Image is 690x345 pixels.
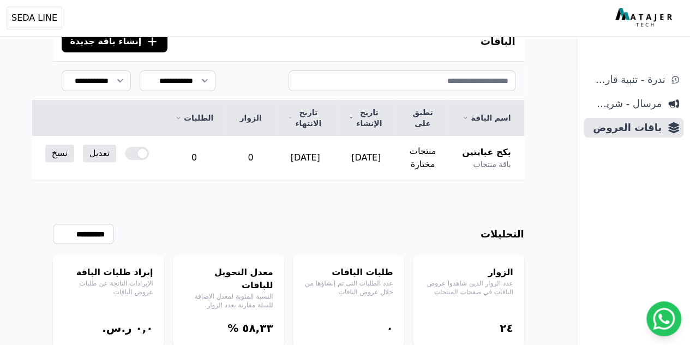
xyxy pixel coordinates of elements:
[588,120,662,135] span: باقات العروض
[135,322,153,335] bdi: ۰,۰
[424,279,513,296] p: عدد الزوار الذين شاهدوا عروض الباقات في صفحات المنتجات
[481,34,515,49] h3: الباقات
[7,7,62,29] button: SEDA LINE
[227,322,238,335] span: %
[11,11,57,25] span: SEDA LINE
[473,159,511,170] span: باقة منتجات
[226,136,274,180] td: 0
[45,145,74,162] a: نسخ
[588,96,662,111] span: مرسال - شريط دعاية
[275,136,336,180] td: [DATE]
[62,31,168,52] button: إنشاء باقة جديدة
[462,146,511,159] span: بكج عبايتين
[397,100,449,136] th: تطبق على
[424,320,513,336] div: ٢٤
[288,107,323,129] a: تاريخ الانتهاء
[70,35,142,48] span: إنشاء باقة جديدة
[64,279,153,296] p: الإيرادات الناتجة عن طلبات عروض الباقات
[304,279,393,296] p: عدد الطلبات التي تم إنشاؤها من خلال عروض الباقات
[424,266,513,279] h4: الزوار
[184,266,273,292] h4: معدل التحويل للباقات
[462,112,511,123] a: اسم الباقة
[304,320,393,336] div: ۰
[175,112,213,123] a: الطلبات
[184,292,273,310] p: النسبة المئوية لمعدل الاضافة للسلة مقارنة بعدد الزوار
[615,8,675,28] img: MatajerTech Logo
[304,266,393,279] h4: طلبات الباقات
[397,136,449,180] td: منتجات مختارة
[226,100,274,136] th: الزوار
[481,227,524,242] h3: التحليلات
[242,322,273,335] bdi: ٥٨,۳۳
[336,136,397,180] td: [DATE]
[102,322,131,335] span: ر.س.
[162,136,226,180] td: 0
[588,72,665,87] span: ندرة - تنبية قارب علي النفاذ
[349,107,383,129] a: تاريخ الإنشاء
[83,145,116,162] a: تعديل
[64,266,153,279] h4: إيراد طلبات الباقة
